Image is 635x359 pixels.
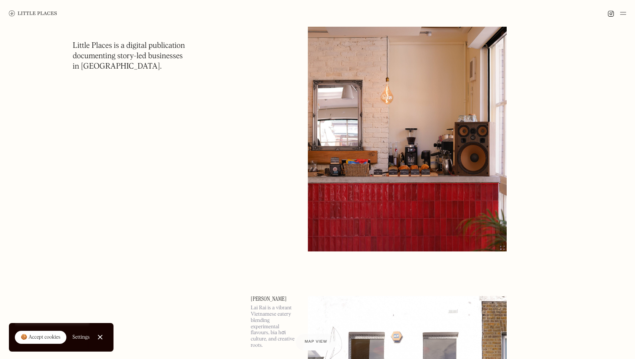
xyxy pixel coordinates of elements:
[93,330,108,345] a: Close Cookie Popup
[251,305,299,349] p: Lai Rai is a vibrant Vietnamese eatery blending experimental flavours, bia hơi culture, and creat...
[72,335,90,340] div: Settings
[73,41,185,72] h1: Little Places is a digital publication documenting story-led businesses in [GEOGRAPHIC_DATA].
[251,296,299,302] a: [PERSON_NAME]
[15,331,66,344] a: 🍪 Accept cookies
[295,333,336,350] a: Map view
[72,329,90,346] a: Settings
[21,334,60,341] div: 🍪 Accept cookies
[305,340,327,344] span: Map view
